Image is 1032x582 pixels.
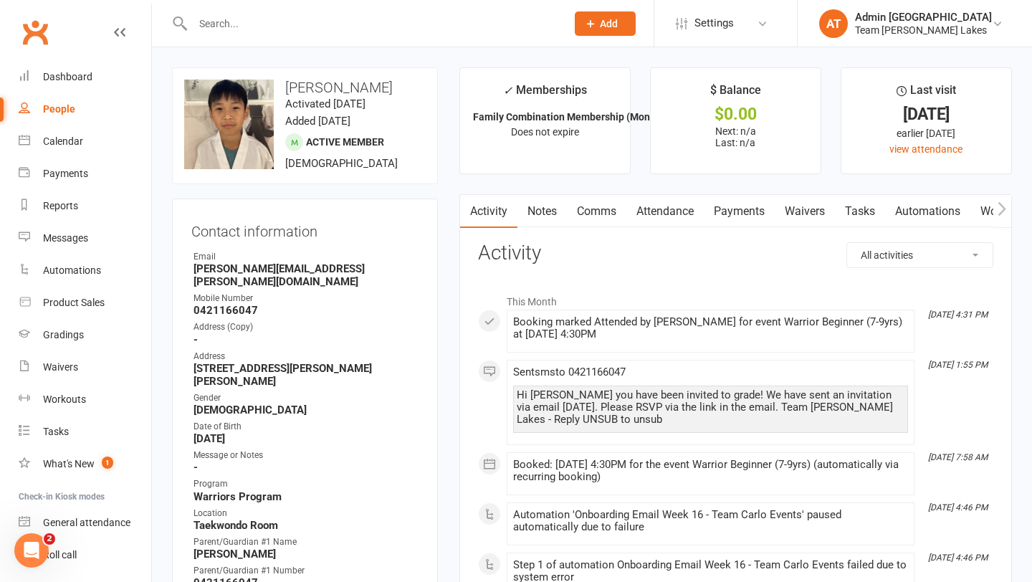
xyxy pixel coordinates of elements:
a: Waivers [775,195,835,228]
div: Hi [PERSON_NAME] you have been invited to grade! We have sent an invitation via email [DATE]. Ple... [517,389,904,426]
a: Attendance [626,195,704,228]
button: Add [575,11,636,36]
div: Calendar [43,135,83,147]
div: Last visit [897,81,956,107]
strong: Taekwondo Room [193,519,419,532]
iframe: Intercom live chat [14,533,49,568]
div: Address (Copy) [193,320,419,334]
i: [DATE] 7:58 AM [928,452,988,462]
span: Does not expire [511,126,579,138]
div: Product Sales [43,297,105,308]
a: Tasks [19,416,151,448]
a: Activity [460,195,517,228]
span: Active member [306,136,384,148]
a: view attendance [889,143,962,155]
a: Dashboard [19,61,151,93]
div: Team [PERSON_NAME] Lakes [855,24,992,37]
i: [DATE] 4:46 PM [928,553,988,563]
div: $ Balance [710,81,761,107]
div: Automations [43,264,101,276]
a: Comms [567,195,626,228]
a: Gradings [19,319,151,351]
strong: Warriors Program [193,490,419,503]
a: Automations [19,254,151,287]
div: Address [193,350,419,363]
i: [DATE] 1:55 PM [928,360,988,370]
div: Parent/Guardian #1 Name [193,535,419,549]
div: People [43,103,75,115]
a: Payments [704,195,775,228]
div: What's New [43,458,95,469]
div: Location [193,507,419,520]
div: Gender [193,391,419,405]
a: Tasks [835,195,885,228]
div: Payments [43,168,88,179]
span: 1 [102,457,113,469]
a: Product Sales [19,287,151,319]
p: Next: n/a Last: n/a [664,125,808,148]
div: Workouts [43,393,86,405]
div: earlier [DATE] [854,125,998,141]
strong: - [193,333,419,346]
div: Email [193,250,419,264]
a: General attendance kiosk mode [19,507,151,539]
a: Roll call [19,539,151,571]
div: Tasks [43,426,69,437]
strong: 0421166047 [193,304,419,317]
a: Messages [19,222,151,254]
a: Reports [19,190,151,222]
div: $0.00 [664,107,808,122]
a: Payments [19,158,151,190]
a: Automations [885,195,970,228]
div: Roll call [43,549,77,560]
div: Messages [43,232,88,244]
a: Notes [517,195,567,228]
div: Booked: [DATE] 4:30PM for the event Warrior Beginner (7-9yrs) (automatically via recurring booking) [513,459,908,483]
img: image1750832947.png [184,80,274,169]
time: Activated [DATE] [285,97,365,110]
strong: [DEMOGRAPHIC_DATA] [193,404,419,416]
div: Memberships [503,81,587,108]
strong: [DATE] [193,432,419,445]
i: [DATE] 4:31 PM [928,310,988,320]
div: Booking marked Attended by [PERSON_NAME] for event Warrior Beginner (7-9yrs) at [DATE] 4:30PM [513,316,908,340]
span: Sent sms to 0421166047 [513,366,626,378]
a: Workouts [19,383,151,416]
a: Clubworx [17,14,53,50]
div: Date of Birth [193,420,419,434]
span: Settings [694,7,734,39]
div: [DATE] [854,107,998,122]
div: Waivers [43,361,78,373]
h3: [PERSON_NAME] [184,80,426,95]
div: Reports [43,200,78,211]
div: General attendance [43,517,130,528]
strong: [PERSON_NAME][EMAIL_ADDRESS][PERSON_NAME][DOMAIN_NAME] [193,262,419,288]
div: AT [819,9,848,38]
div: Program [193,477,419,491]
li: This Month [478,287,993,310]
a: Waivers [19,351,151,383]
strong: Family Combination Membership (Monthly Ins... [473,111,692,123]
strong: [PERSON_NAME] [193,548,419,560]
input: Search... [188,14,556,34]
time: Added [DATE] [285,115,350,128]
div: Admin [GEOGRAPHIC_DATA] [855,11,992,24]
div: Dashboard [43,71,92,82]
i: [DATE] 4:46 PM [928,502,988,512]
strong: [STREET_ADDRESS][PERSON_NAME][PERSON_NAME] [193,362,419,388]
div: Automation 'Onboarding Email Week 16 - Team Carlo Events' paused automatically due to failure [513,509,908,533]
span: Add [600,18,618,29]
h3: Activity [478,242,993,264]
a: What's New1 [19,448,151,480]
a: People [19,93,151,125]
div: Gradings [43,329,84,340]
h3: Contact information [191,218,419,239]
i: ✓ [503,84,512,97]
strong: - [193,461,419,474]
span: 2 [44,533,55,545]
a: Calendar [19,125,151,158]
div: Mobile Number [193,292,419,305]
span: [DEMOGRAPHIC_DATA] [285,157,398,170]
div: Parent/Guardian #1 Number [193,564,419,578]
div: Message or Notes [193,449,419,462]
